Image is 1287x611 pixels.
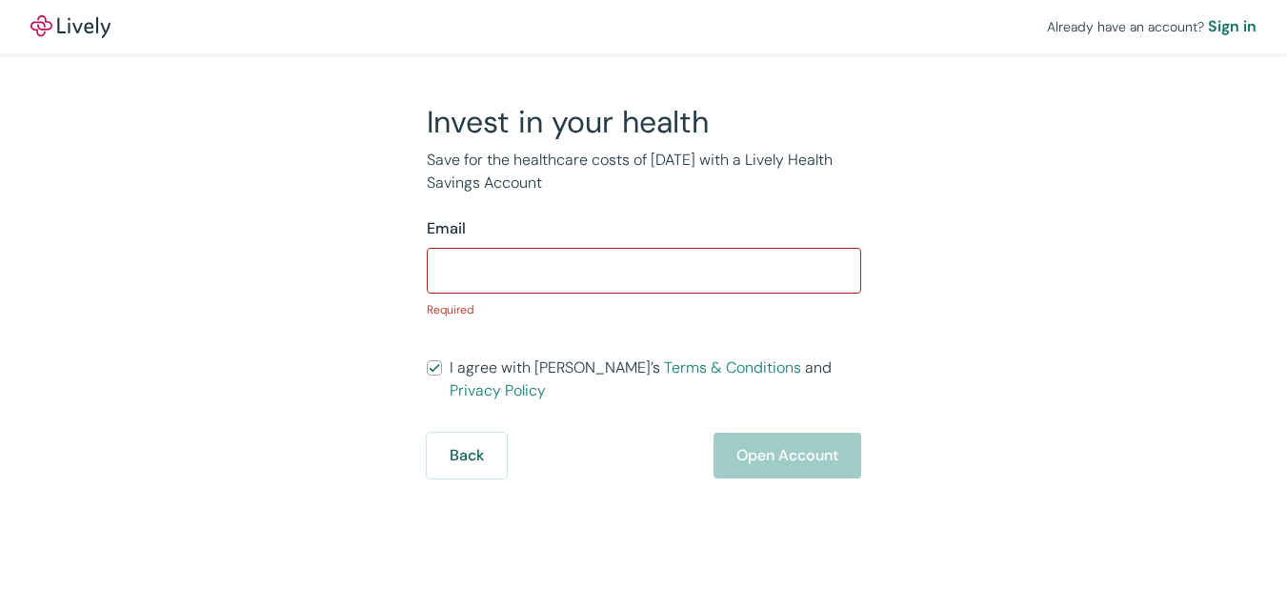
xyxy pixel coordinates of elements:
span: I agree with [PERSON_NAME]’s and [450,356,861,402]
button: Back [427,433,507,479]
label: Email [427,217,466,240]
a: Sign in [1208,15,1257,38]
img: Lively [30,15,111,38]
a: Privacy Policy [450,380,546,400]
p: Required [427,301,861,318]
a: LivelyLively [30,15,111,38]
a: Terms & Conditions [664,357,801,377]
h2: Invest in your health [427,103,861,141]
div: Already have an account? [1047,15,1257,38]
p: Save for the healthcare costs of [DATE] with a Lively Health Savings Account [427,149,861,194]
